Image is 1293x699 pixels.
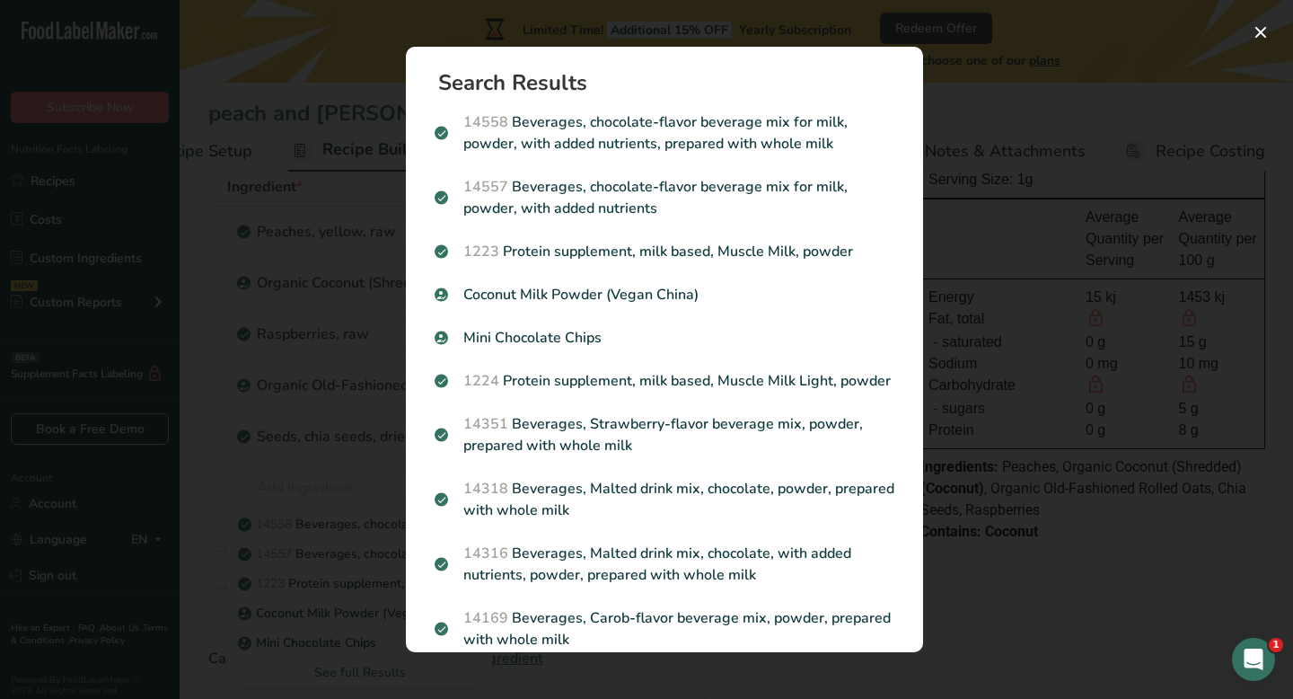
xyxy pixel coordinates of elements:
[435,111,894,155] p: Beverages, chocolate-flavor beverage mix for milk, powder, with added nutrients, prepared with wh...
[435,478,894,521] p: Beverages, Malted drink mix, chocolate, powder, prepared with whole milk
[463,544,508,563] span: 14316
[463,112,508,132] span: 14558
[435,241,894,262] p: Protein supplement, milk based, Muscle Milk, powder
[1232,638,1275,681] iframe: Intercom live chat
[1269,638,1283,652] span: 1
[435,543,894,586] p: Beverages, Malted drink mix, chocolate, with added nutrients, powder, prepared with whole milk
[435,284,894,305] p: Coconut Milk Powder (Vegan China)
[463,479,508,499] span: 14318
[435,370,894,392] p: Protein supplement, milk based, Muscle Milk Light, powder
[463,371,499,391] span: 1224
[435,413,894,456] p: Beverages, Strawberry-flavor beverage mix, powder, prepared with whole milk
[435,607,894,650] p: Beverages, Carob-flavor beverage mix, powder, prepared with whole milk
[435,327,894,349] p: Mini Chocolate Chips
[463,177,508,197] span: 14557
[463,242,499,261] span: 1223
[438,72,905,93] h1: Search Results
[463,414,508,434] span: 14351
[435,176,894,219] p: Beverages, chocolate-flavor beverage mix for milk, powder, with added nutrients
[463,608,508,628] span: 14169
